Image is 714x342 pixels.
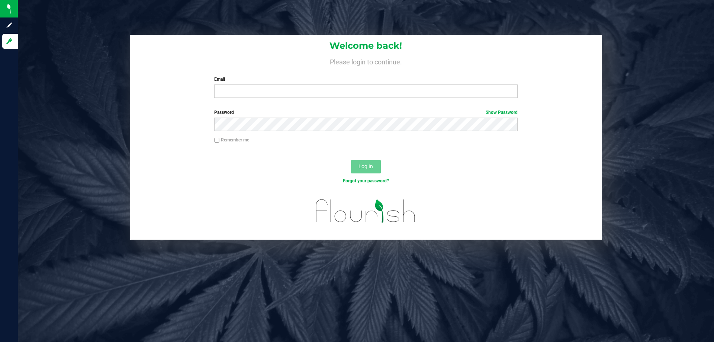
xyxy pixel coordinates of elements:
[214,110,234,115] span: Password
[6,22,13,29] inline-svg: Sign up
[351,160,381,173] button: Log In
[130,41,602,51] h1: Welcome back!
[130,57,602,65] h4: Please login to continue.
[358,163,373,169] span: Log In
[307,192,425,230] img: flourish_logo.svg
[343,178,389,183] a: Forgot your password?
[214,137,249,143] label: Remember me
[486,110,518,115] a: Show Password
[6,38,13,45] inline-svg: Log in
[214,138,219,143] input: Remember me
[214,76,517,83] label: Email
